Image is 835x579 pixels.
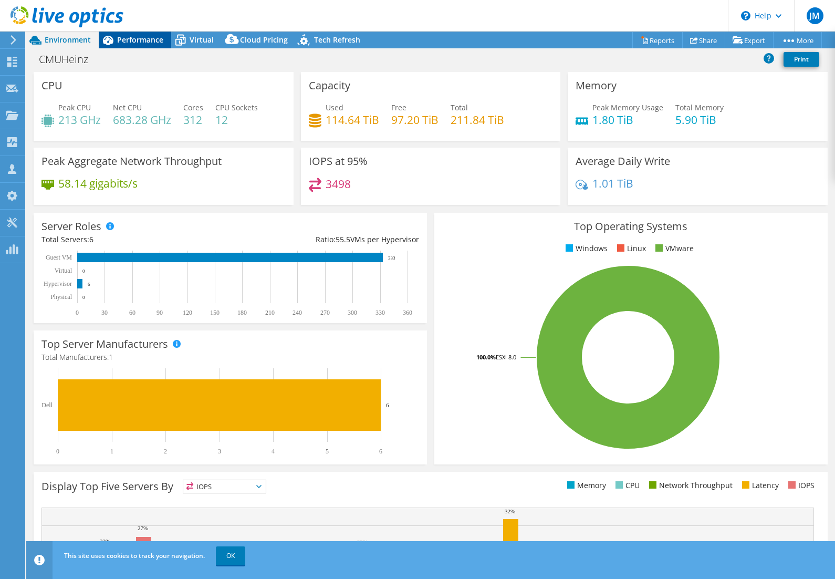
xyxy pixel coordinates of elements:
[237,309,247,316] text: 180
[496,353,516,361] tspan: ESXi 8.0
[56,448,59,455] text: 0
[403,309,412,316] text: 360
[314,35,360,45] span: Tech Refresh
[646,480,733,491] li: Network Throughput
[348,309,357,316] text: 300
[183,102,203,112] span: Cores
[451,114,504,126] h4: 211.84 TiB
[326,114,379,126] h4: 114.64 TiB
[563,243,608,254] li: Windows
[592,178,633,189] h4: 1.01 TiB
[41,401,53,409] text: Dell
[41,351,419,363] h4: Total Manufacturers:
[375,309,385,316] text: 330
[391,114,439,126] h4: 97.20 TiB
[451,102,468,112] span: Total
[576,156,670,167] h3: Average Daily Write
[739,480,779,491] li: Latency
[773,32,822,48] a: More
[110,448,113,455] text: 1
[675,114,724,126] h4: 5.90 TiB
[326,178,351,190] h4: 3498
[230,234,419,245] div: Ratio: VMs per Hypervisor
[64,551,205,560] span: This site uses cookies to track your navigation.
[565,480,606,491] li: Memory
[320,309,330,316] text: 270
[309,80,350,91] h3: Capacity
[46,254,72,261] text: Guest VM
[138,525,148,531] text: 27%
[675,102,724,112] span: Total Memory
[218,448,221,455] text: 3
[682,32,725,48] a: Share
[183,114,203,126] h4: 312
[653,243,694,254] li: VMware
[725,32,774,48] a: Export
[614,243,646,254] li: Linux
[164,448,167,455] text: 2
[41,80,62,91] h3: CPU
[210,309,220,316] text: 150
[592,114,663,126] h4: 1.80 TiB
[379,448,382,455] text: 6
[309,156,368,167] h3: IOPS at 95%
[34,54,105,65] h1: CMUHeinz
[388,255,395,261] text: 333
[215,114,258,126] h4: 12
[88,282,90,287] text: 6
[442,221,820,232] h3: Top Operating Systems
[215,102,258,112] span: CPU Sockets
[183,309,192,316] text: 120
[592,102,663,112] span: Peak Memory Usage
[476,353,496,361] tspan: 100.0%
[44,280,72,287] text: Hypervisor
[576,80,617,91] h3: Memory
[190,35,214,45] span: Virtual
[216,546,245,565] a: OK
[55,267,72,274] text: Virtual
[807,7,823,24] span: JM
[786,480,815,491] li: IOPS
[50,293,72,301] text: Physical
[357,539,368,545] text: 23%
[41,156,222,167] h3: Peak Aggregate Network Throughput
[129,309,135,316] text: 60
[326,448,329,455] text: 5
[58,102,91,112] span: Peak CPU
[183,480,266,493] span: IOPS
[100,538,110,544] text: 23%
[784,52,819,67] a: Print
[109,352,113,362] span: 1
[505,508,515,514] text: 32%
[41,234,230,245] div: Total Servers:
[41,221,101,232] h3: Server Roles
[113,102,142,112] span: Net CPU
[58,178,138,189] h4: 58.14 gigabits/s
[101,309,108,316] text: 30
[391,102,406,112] span: Free
[272,448,275,455] text: 4
[632,32,683,48] a: Reports
[82,295,85,300] text: 0
[265,309,275,316] text: 210
[293,309,302,316] text: 240
[336,234,350,244] span: 55.5
[326,102,343,112] span: Used
[240,35,288,45] span: Cloud Pricing
[45,35,91,45] span: Environment
[89,234,93,244] span: 6
[386,402,389,408] text: 6
[58,114,101,126] h4: 213 GHz
[76,309,79,316] text: 0
[117,35,163,45] span: Performance
[741,11,750,20] svg: \n
[113,114,171,126] h4: 683.28 GHz
[41,338,168,350] h3: Top Server Manufacturers
[156,309,163,316] text: 90
[82,268,85,274] text: 0
[613,480,640,491] li: CPU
